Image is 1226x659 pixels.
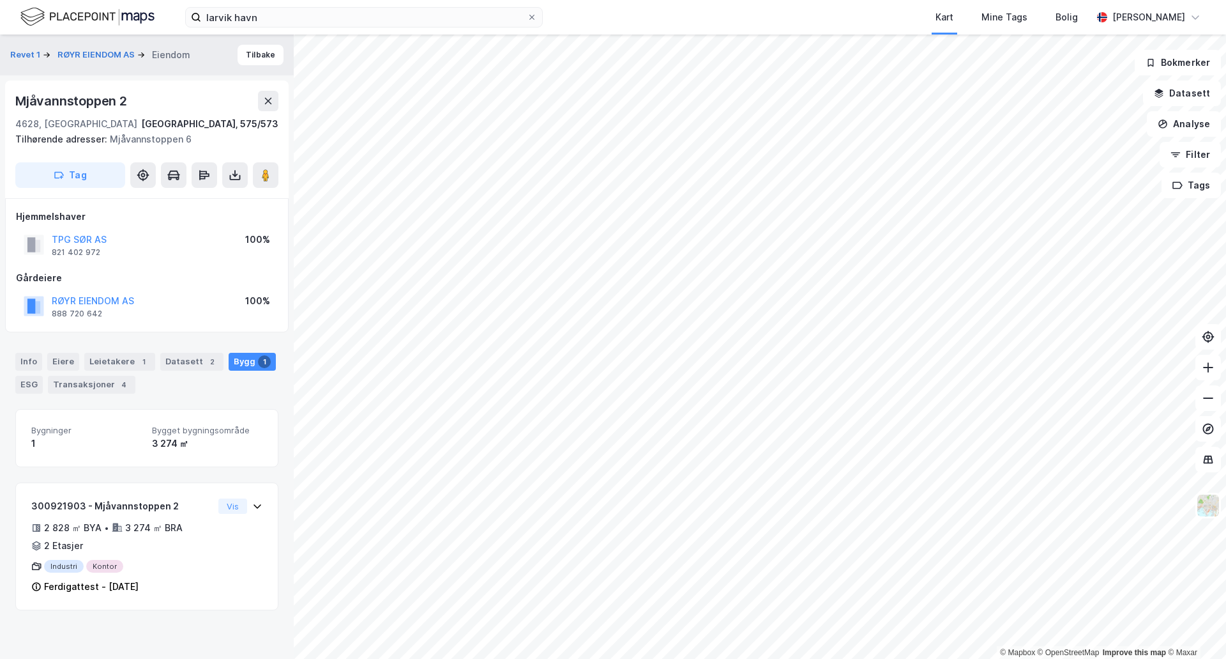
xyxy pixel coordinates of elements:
[1056,10,1078,25] div: Bolig
[152,425,262,436] span: Bygget bygningsområde
[1196,493,1220,518] img: Z
[48,376,135,394] div: Transaksjoner
[160,353,223,371] div: Datasett
[141,116,278,132] div: [GEOGRAPHIC_DATA], 575/573
[206,355,218,368] div: 2
[1135,50,1221,75] button: Bokmerker
[20,6,155,28] img: logo.f888ab2527a4732fd821a326f86c7f29.svg
[31,425,142,436] span: Bygninger
[245,232,270,247] div: 100%
[44,579,139,594] div: Ferdigattest - [DATE]
[1162,598,1226,659] iframe: Chat Widget
[57,49,137,61] button: RØYR EIENDOM AS
[15,116,137,132] div: 4628, [GEOGRAPHIC_DATA]
[137,355,150,368] div: 1
[44,538,83,554] div: 2 Etasjer
[1147,111,1221,137] button: Analyse
[31,436,142,451] div: 1
[10,49,43,61] button: Revet 1
[31,499,213,514] div: 300921903 - Mjåvannstoppen 2
[47,353,79,371] div: Eiere
[16,209,278,224] div: Hjemmelshaver
[152,47,190,63] div: Eiendom
[16,270,278,286] div: Gårdeiere
[981,10,1027,25] div: Mine Tags
[84,353,155,371] div: Leietakere
[218,499,247,514] button: Vis
[245,293,270,309] div: 100%
[15,132,268,147] div: Mjåvannstoppen 6
[229,353,276,371] div: Bygg
[152,436,262,451] div: 3 274 ㎡
[1143,81,1221,106] button: Datasett
[258,355,271,368] div: 1
[238,45,284,65] button: Tilbake
[52,247,100,258] div: 821 402 972
[15,376,43,394] div: ESG
[1162,173,1221,198] button: Tags
[15,162,125,188] button: Tag
[1103,648,1166,657] a: Improve this map
[1112,10,1185,25] div: [PERSON_NAME]
[15,353,42,371] div: Info
[1000,648,1035,657] a: Mapbox
[44,520,102,536] div: 2 828 ㎡ BYA
[117,378,130,391] div: 4
[125,520,183,536] div: 3 274 ㎡ BRA
[15,134,110,144] span: Tilhørende adresser:
[1038,648,1100,657] a: OpenStreetMap
[1160,142,1221,167] button: Filter
[935,10,953,25] div: Kart
[201,8,527,27] input: Søk på adresse, matrikkel, gårdeiere, leietakere eller personer
[52,309,102,319] div: 888 720 642
[15,91,130,111] div: Mjåvannstoppen 2
[104,523,109,533] div: •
